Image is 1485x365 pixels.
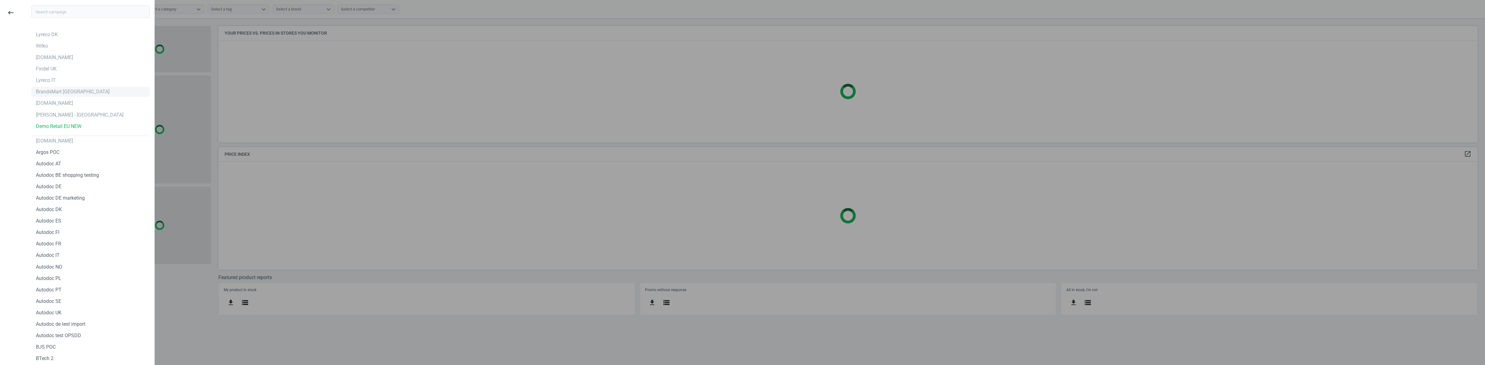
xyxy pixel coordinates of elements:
button: keyboard_backspace [4,6,18,20]
div: [DOMAIN_NAME] [36,100,73,107]
div: Autodoc de test import [36,321,85,328]
div: Autodoc DK [36,206,62,213]
div: Autodoc AT [36,160,61,167]
div: Demo Retail EU NEW [36,123,81,130]
i: keyboard_backspace [7,9,15,16]
div: Autodoc FR [36,240,61,247]
div: BTech 2 [36,355,54,362]
div: Autodoc SE [36,298,61,305]
input: Search campaign [31,6,150,18]
div: Autodoc NO [36,264,62,270]
div: [PERSON_NAME] - [GEOGRAPHIC_DATA] [36,112,123,118]
div: Autodoc UK [36,309,62,316]
div: Autodoc test OPSDD [36,332,81,339]
div: Autodoc ES [36,218,61,224]
div: Lyreco DK [36,31,58,38]
div: Autodoc IT [36,252,60,259]
div: Autodoc FI [36,229,59,236]
div: BJS POC [36,344,56,350]
div: Autodoc BE shopping testing [36,172,99,179]
div: Argos POC [36,149,59,156]
div: [DOMAIN_NAME] [36,138,73,144]
div: BrandsMart [GEOGRAPHIC_DATA] [36,88,110,95]
div: Lyreco IT [36,77,56,84]
div: Autodoc PL [36,275,61,282]
div: Findel UK [36,66,57,72]
div: Autodoc DE marketing [36,195,85,202]
div: Autodoc PT [36,286,62,293]
div: Wilko [36,43,48,49]
div: Autodoc DE [36,183,62,190]
div: [DOMAIN_NAME] [36,54,73,61]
